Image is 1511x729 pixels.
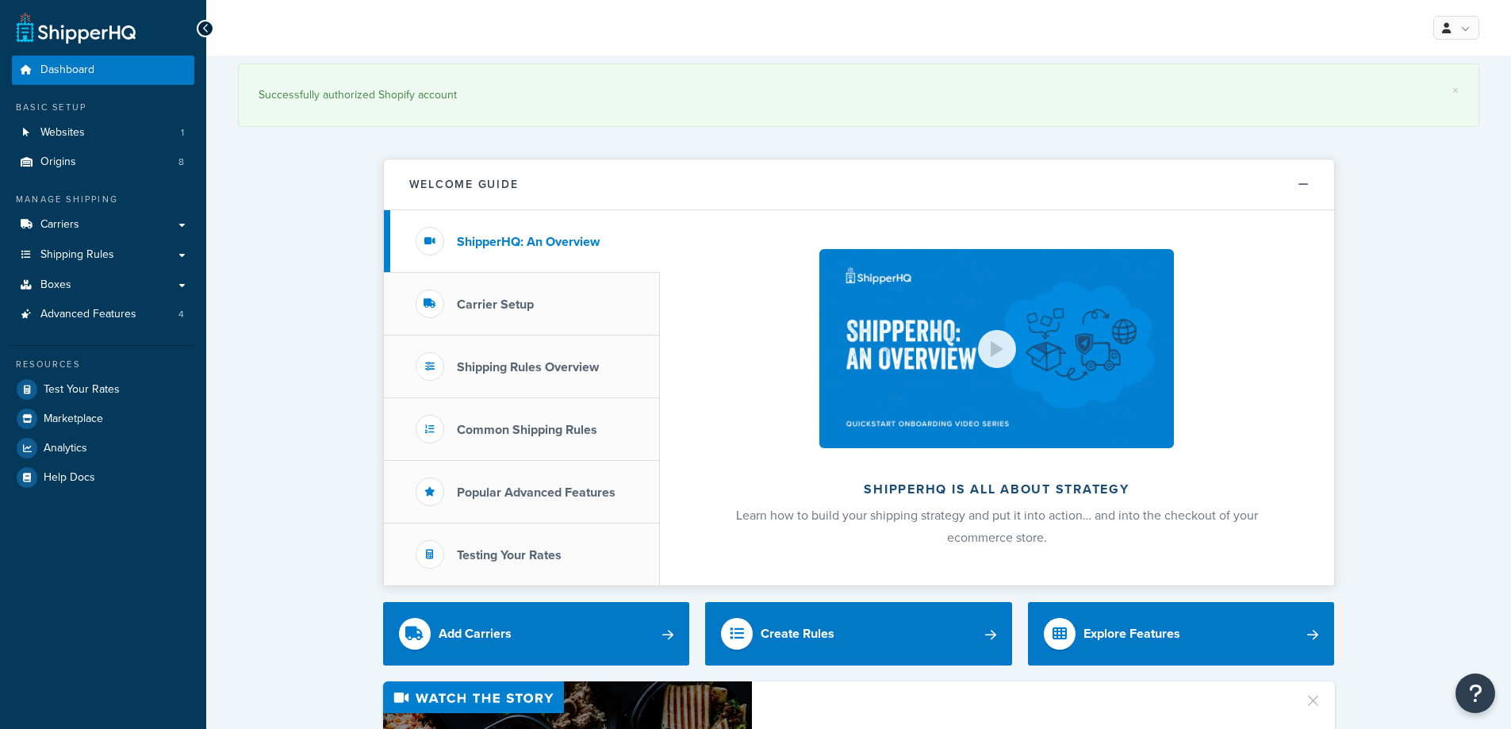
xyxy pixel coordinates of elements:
[178,155,184,169] span: 8
[12,300,194,329] a: Advanced Features4
[409,178,519,190] h2: Welcome Guide
[736,506,1258,547] span: Learn how to build your shipping strategy and put it into action… and into the checkout of your e...
[44,442,87,455] span: Analytics
[457,548,562,562] h3: Testing Your Rates
[1452,84,1459,97] a: ×
[40,218,79,232] span: Carriers
[12,148,194,177] a: Origins8
[44,383,120,397] span: Test Your Rates
[178,308,184,321] span: 4
[40,63,94,77] span: Dashboard
[12,300,194,329] li: Advanced Features
[705,602,1012,666] a: Create Rules
[12,270,194,300] a: Boxes
[40,278,71,292] span: Boxes
[259,84,1459,106] div: Successfully authorized Shopify account
[1455,673,1495,713] button: Open Resource Center
[12,240,194,270] a: Shipping Rules
[12,56,194,85] a: Dashboard
[819,249,1173,448] img: ShipperHQ is all about strategy
[12,434,194,462] a: Analytics
[383,602,690,666] a: Add Carriers
[44,412,103,426] span: Marketplace
[457,235,600,249] h3: ShipperHQ: An Overview
[1083,623,1180,645] div: Explore Features
[40,126,85,140] span: Websites
[40,248,114,262] span: Shipping Rules
[12,101,194,114] div: Basic Setup
[12,210,194,240] a: Carriers
[12,148,194,177] li: Origins
[1028,602,1335,666] a: Explore Features
[12,405,194,433] a: Marketplace
[702,482,1292,497] h2: ShipperHQ is all about strategy
[457,360,599,374] h3: Shipping Rules Overview
[12,118,194,148] li: Websites
[40,308,136,321] span: Advanced Features
[439,623,512,645] div: Add Carriers
[457,297,534,312] h3: Carrier Setup
[40,155,76,169] span: Origins
[181,126,184,140] span: 1
[12,118,194,148] a: Websites1
[12,375,194,404] a: Test Your Rates
[384,159,1334,210] button: Welcome Guide
[761,623,834,645] div: Create Rules
[457,485,616,500] h3: Popular Advanced Features
[457,423,597,437] h3: Common Shipping Rules
[12,358,194,371] div: Resources
[12,463,194,492] a: Help Docs
[12,193,194,206] div: Manage Shipping
[44,471,95,485] span: Help Docs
